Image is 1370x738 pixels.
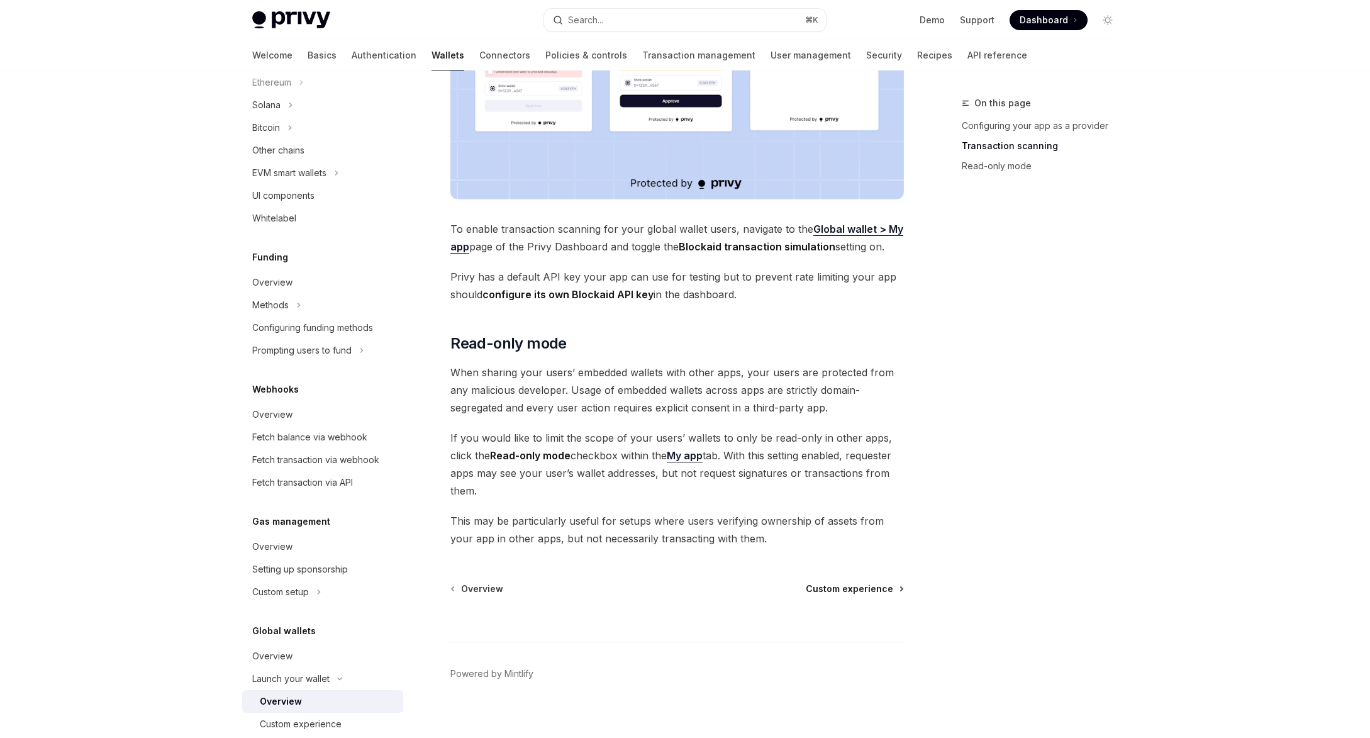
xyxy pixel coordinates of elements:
a: Dashboard [1010,10,1088,30]
a: API reference [967,40,1027,70]
a: Whitelabel [242,207,403,230]
div: Search... [568,13,603,28]
div: Fetch transaction via API [252,475,353,490]
a: Fetch balance via webhook [242,426,403,449]
strong: Blockaid transaction simulation [679,240,835,253]
a: My app [667,449,703,462]
span: To enable transaction scanning for your global wallet users, navigate to the page of the Privy Da... [450,220,904,255]
a: Support [960,14,994,26]
a: Overview [242,403,403,426]
div: Prompting users to fund [252,343,352,358]
div: Fetch transaction via webhook [252,452,379,467]
div: Whitelabel [252,211,296,226]
a: Demo [920,14,945,26]
a: Fetch transaction via API [242,471,403,494]
div: Fetch balance via webhook [252,430,367,445]
div: Overview [252,275,292,290]
a: Configuring your app as a provider [962,116,1128,136]
a: Connectors [479,40,530,70]
div: EVM smart wallets [252,165,326,181]
strong: Read-only mode [490,449,571,462]
a: UI components [242,184,403,207]
div: Custom setup [252,584,309,600]
div: Overview [252,539,292,554]
div: Solana [252,98,281,113]
button: Toggle dark mode [1098,10,1118,30]
div: Bitcoin [252,120,280,135]
strong: configure its own Blockaid API key [482,288,654,301]
span: Custom experience [806,583,893,595]
a: Wallets [432,40,464,70]
a: Configuring funding methods [242,316,403,339]
span: Read-only mode [450,333,567,354]
a: Overview [452,583,503,595]
div: Launch your wallet [252,671,330,686]
img: light logo [252,11,330,29]
a: Security [866,40,902,70]
h5: Gas management [252,514,330,529]
span: Overview [461,583,503,595]
a: Setting up sponsorship [242,558,403,581]
span: When sharing your users’ embedded wallets with other apps, your users are protected from any mali... [450,364,904,417]
span: Dashboard [1020,14,1068,26]
a: Read-only mode [962,156,1128,176]
h5: Funding [252,250,288,265]
div: Overview [252,649,292,664]
a: Other chains [242,139,403,162]
span: On this page [974,96,1031,111]
a: Custom experience [242,713,403,735]
div: Configuring funding methods [252,320,373,335]
div: Overview [260,694,302,709]
span: If you would like to limit the scope of your users’ wallets to only be read-only in other apps, c... [450,429,904,500]
button: Search...⌘K [544,9,826,31]
a: Overview [242,271,403,294]
div: UI components [252,188,315,203]
a: Transaction management [642,40,755,70]
span: This may be particularly useful for setups where users verifying ownership of assets from your ap... [450,512,904,547]
a: Transaction scanning [962,136,1128,156]
div: Custom experience [260,717,342,732]
a: Basics [308,40,337,70]
a: Overview [242,690,403,713]
a: Overview [242,645,403,668]
div: Other chains [252,143,304,158]
a: Custom experience [806,583,903,595]
div: Overview [252,407,292,422]
a: Fetch transaction via webhook [242,449,403,471]
div: Methods [252,298,289,313]
h5: Global wallets [252,623,316,639]
div: Setting up sponsorship [252,562,348,577]
a: Global wallet > My app [450,223,903,254]
a: Authentication [352,40,416,70]
span: ⌘ K [805,15,818,25]
a: Policies & controls [545,40,627,70]
a: Welcome [252,40,292,70]
a: Recipes [917,40,952,70]
a: User management [771,40,851,70]
a: Powered by Mintlify [450,668,533,680]
h5: Webhooks [252,382,299,397]
span: Privy has a default API key your app can use for testing but to prevent rate limiting your app sh... [450,268,904,303]
a: Overview [242,535,403,558]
